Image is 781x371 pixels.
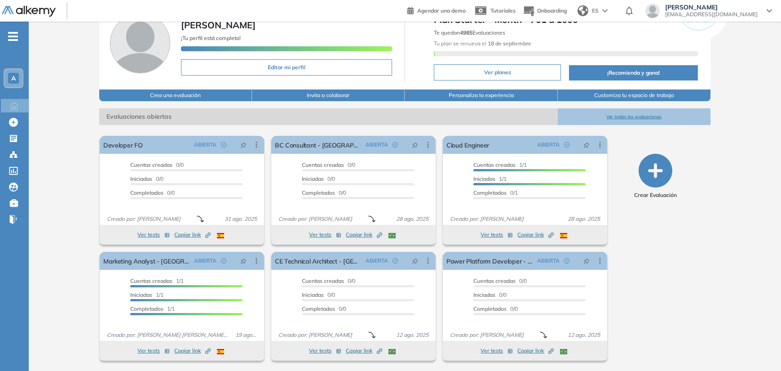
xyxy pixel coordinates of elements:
[537,7,567,14] span: Onboarding
[174,347,211,355] span: Copiar link
[366,257,388,265] span: ABIERTA
[412,257,418,264] span: pushpin
[130,277,172,284] span: Cuentas creadas
[252,89,405,101] button: Invita a colaborar
[405,138,425,152] button: pushpin
[434,29,505,36] span: Te quedan Evaluaciones
[130,291,152,298] span: Iniciadas
[302,291,324,298] span: Iniciadas
[181,19,256,31] span: [PERSON_NAME]
[481,229,513,240] button: Ver tests
[130,305,163,312] span: Completados
[174,229,211,240] button: Copiar link
[583,257,590,264] span: pushpin
[434,64,561,80] button: Ver planes
[309,229,341,240] button: Ver tests
[103,215,184,223] span: Creado por: [PERSON_NAME]
[634,154,677,199] button: Crear Evaluación
[234,254,253,268] button: pushpin
[388,233,396,238] img: BRA
[517,347,554,355] span: Copiar link
[517,345,554,356] button: Copiar link
[517,231,554,239] span: Copiar link
[130,175,163,182] span: 0/0
[523,1,567,21] button: Onboarding
[665,11,758,18] span: [EMAIL_ADDRESS][DOMAIN_NAME]
[393,215,432,223] span: 28 ago. 2025
[130,189,175,196] span: 0/0
[558,108,710,125] button: Ver todas las evaluaciones
[407,4,466,15] a: Agendar una demo
[473,305,518,312] span: 0/0
[434,40,531,47] span: Tu plan se renueva el
[366,141,388,149] span: ABIERTA
[302,305,346,312] span: 0/0
[473,277,516,284] span: Cuentas creadas
[665,4,758,11] span: [PERSON_NAME]
[130,305,175,312] span: 1/1
[302,277,355,284] span: 0/0
[346,345,382,356] button: Copiar link
[560,349,567,354] img: BRA
[446,215,527,223] span: Creado por: [PERSON_NAME]
[221,258,226,264] span: check-circle
[490,7,516,14] span: Tutoriales
[232,331,260,339] span: 19 ago. 2025
[103,252,190,270] a: Marketing Analyst - [GEOGRAPHIC_DATA]
[460,29,472,36] b: 4985
[564,215,604,223] span: 28 ago. 2025
[564,142,569,148] span: check-circle
[486,40,531,47] b: 18 de septiembre
[2,6,56,17] img: Logo
[174,231,211,239] span: Copiar link
[473,277,527,284] span: 0/0
[564,258,569,264] span: check-circle
[517,229,554,240] button: Copiar link
[393,258,398,264] span: check-circle
[309,345,341,356] button: Ver tests
[405,254,425,268] button: pushpin
[174,345,211,356] button: Copiar link
[405,89,557,101] button: Personaliza la experiencia
[473,189,518,196] span: 0/1
[181,35,241,41] span: ¡Tu perfil está completo!
[110,13,170,73] img: Foto de perfil
[558,89,710,101] button: Customiza tu espacio de trabajo
[130,189,163,196] span: Completados
[634,191,677,199] span: Crear Evaluación
[473,189,507,196] span: Completados
[564,331,604,339] span: 12 ago. 2025
[302,175,335,182] span: 0/0
[393,142,398,148] span: check-circle
[11,75,16,82] span: A
[275,215,356,223] span: Creado por: [PERSON_NAME]
[302,161,355,168] span: 0/0
[240,257,247,264] span: pushpin
[8,36,18,37] i: -
[130,161,184,168] span: 0/0
[537,257,560,265] span: ABIERTA
[137,345,170,356] button: Ver tests
[275,331,356,339] span: Creado por: [PERSON_NAME]
[302,189,346,196] span: 0/0
[217,233,224,238] img: ESP
[194,141,216,149] span: ABIERTA
[130,277,184,284] span: 1/1
[130,161,172,168] span: Cuentas creadas
[346,229,382,240] button: Copiar link
[446,136,489,154] a: Cloud Engineer
[446,331,527,339] span: Creado por: [PERSON_NAME]
[560,233,567,238] img: ESP
[412,141,418,148] span: pushpin
[240,141,247,148] span: pushpin
[577,254,596,268] button: pushpin
[217,349,224,354] img: ESP
[103,331,232,339] span: Creado por: [PERSON_NAME] [PERSON_NAME] Sichaca [PERSON_NAME]
[569,65,698,80] button: ¡Recomienda y gana!
[388,349,396,354] img: BRA
[602,9,608,13] img: arrow
[346,347,382,355] span: Copiar link
[221,142,226,148] span: check-circle
[473,175,507,182] span: 1/1
[446,252,534,270] a: Power Platform Developer - [GEOGRAPHIC_DATA]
